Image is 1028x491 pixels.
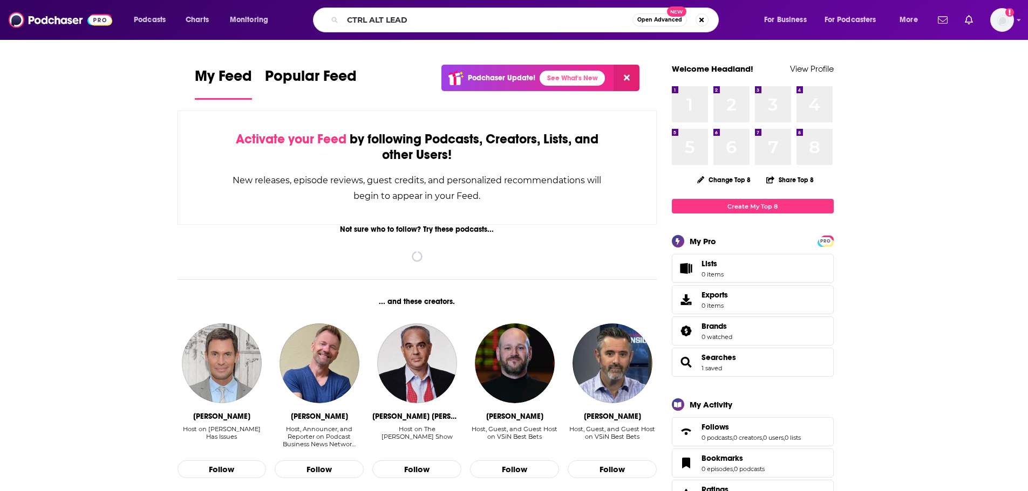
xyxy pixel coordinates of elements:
[632,13,687,26] button: Open AdvancedNew
[702,302,728,309] span: 0 items
[377,323,457,403] img: John Calvin Batchelor
[323,8,729,32] div: Search podcasts, credits, & more...
[540,71,605,86] a: See What's New
[193,412,250,421] div: Jeff Lewis
[676,424,697,439] a: Follows
[178,297,657,306] div: ... and these creators.
[819,237,832,245] a: PRO
[784,434,785,441] span: ,
[9,10,112,30] a: Podchaser - Follow, Share and Rate Podcasts
[470,425,559,440] div: Host, Guest, and Guest Host on VSiN Best Bets
[230,12,268,27] span: Monitoring
[702,259,724,268] span: Lists
[690,236,716,246] div: My Pro
[186,12,209,27] span: Charts
[222,11,282,29] button: open menu
[702,290,728,300] span: Exports
[762,434,763,441] span: ,
[702,422,801,432] a: Follows
[291,412,348,421] div: Steve Harper
[733,465,734,473] span: ,
[470,460,559,479] button: Follow
[990,8,1014,32] span: Logged in as headlandconsultancy
[468,73,535,82] p: Podchaser Update!
[702,453,743,463] span: Bookmarks
[690,399,732,410] div: My Activity
[764,12,807,27] span: For Business
[265,67,357,100] a: Popular Feed
[584,412,641,421] div: Dave Ross
[568,425,657,440] div: Host, Guest, and Guest Host on VSiN Best Bets
[126,11,180,29] button: open menu
[766,169,814,190] button: Share Top 8
[790,64,834,74] a: View Profile
[702,434,732,441] a: 0 podcasts
[702,259,717,268] span: Lists
[637,17,682,23] span: Open Advanced
[676,292,697,307] span: Exports
[702,333,732,341] a: 0 watched
[672,254,834,283] a: Lists
[265,67,357,92] span: Popular Feed
[691,173,758,186] button: Change Top 8
[275,425,364,448] div: Host, Announcer, and Reporter on Podcast Business News Networ…
[236,131,346,147] span: Activate your Feed
[672,417,834,446] span: Follows
[818,11,892,29] button: open menu
[232,172,603,204] div: New releases, episode reviews, guest credits, and personalized recommendations will begin to appe...
[676,455,697,471] a: Bookmarks
[702,422,729,432] span: Follows
[372,460,461,479] button: Follow
[892,11,931,29] button: open menu
[702,321,727,331] span: Brands
[178,425,267,448] div: Host on Jeff Lewis Has Issues
[232,132,603,163] div: by following Podcasts, Creators, Lists, and other Users!
[178,225,657,234] div: Not sure who to follow? Try these podcasts...
[702,364,722,372] a: 1 saved
[486,412,543,421] div: Wes Reynolds
[702,453,765,463] a: Bookmarks
[568,460,657,479] button: Follow
[667,6,686,17] span: New
[178,460,267,479] button: Follow
[672,285,834,314] a: Exports
[763,434,784,441] a: 0 users
[573,323,652,403] img: Dave Ross
[757,11,820,29] button: open menu
[934,11,952,29] a: Show notifications dropdown
[702,465,733,473] a: 0 episodes
[275,425,364,448] div: Host, Announcer, and Reporter on Podcast Business News Networ…
[733,434,762,441] a: 0 creators
[672,199,834,213] a: Create My Top 8
[280,323,359,403] a: Steve Harper
[672,348,834,377] span: Searches
[676,261,697,276] span: Lists
[182,323,262,403] img: Jeff Lewis
[672,64,753,74] a: Welcome Headland!
[702,352,736,362] a: Searches
[676,355,697,370] a: Searches
[568,425,657,448] div: Host, Guest, and Guest Host on VSiN Best Bets
[372,425,461,448] div: Host on The John Batchelor Show
[702,271,724,278] span: 0 items
[475,323,555,403] img: Wes Reynolds
[734,465,765,473] a: 0 podcasts
[372,425,461,440] div: Host on The [PERSON_NAME] Show
[702,321,732,331] a: Brands
[672,448,834,478] span: Bookmarks
[961,11,977,29] a: Show notifications dropdown
[275,460,364,479] button: Follow
[676,323,697,338] a: Brands
[990,8,1014,32] img: User Profile
[672,316,834,345] span: Brands
[343,11,632,29] input: Search podcasts, credits, & more...
[195,67,252,92] span: My Feed
[372,412,461,421] div: John Calvin Batchelor
[134,12,166,27] span: Podcasts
